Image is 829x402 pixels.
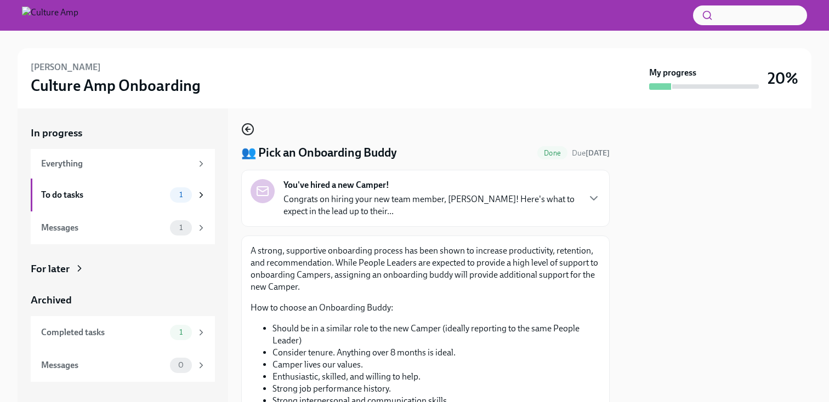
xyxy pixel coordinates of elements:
[173,328,189,336] span: 1
[31,316,215,349] a: Completed tasks1
[172,361,190,369] span: 0
[251,302,600,314] p: How to choose an Onboarding Buddy:
[41,359,166,371] div: Messages
[173,223,189,232] span: 1
[572,148,610,158] span: August 24th, 2025 11:00
[283,179,389,191] strong: You've hired a new Camper!
[31,211,215,244] a: Messages1
[41,189,166,201] div: To do tasks
[241,145,397,161] h4: 👥 Pick an Onboarding Buddy
[31,349,215,382] a: Messages0
[31,179,215,211] a: To do tasks1
[272,323,600,347] li: Should be in a similar role to the new Camper (ideally reporting to the same People Leader)
[272,371,600,383] li: Enthusiastic, skilled, and willing to help.
[31,61,101,73] h6: [PERSON_NAME]
[41,326,166,338] div: Completed tasks
[283,193,578,217] p: Congrats on hiring your new team member, [PERSON_NAME]! Here's what to expect in the lead up to t...
[173,191,189,199] span: 1
[31,262,70,276] div: For later
[22,7,78,24] img: Culture Amp
[649,67,696,79] strong: My progress
[31,293,215,307] a: Archived
[537,149,567,157] span: Done
[41,158,192,170] div: Everything
[31,126,215,140] a: In progress
[41,222,166,234] div: Messages
[572,148,610,158] span: Due
[272,359,600,371] li: Camper lives our values.
[31,76,201,95] h3: Culture Amp Onboarding
[586,148,610,158] strong: [DATE]
[31,149,215,179] a: Everything
[31,262,215,276] a: For later
[272,347,600,359] li: Consider tenure. Anything over 8 months is ideal.
[272,383,600,395] li: Strong job performance history.
[251,245,600,293] p: A strong, supportive onboarding process has been shown to increase productivity, retention, and r...
[768,68,798,88] h3: 20%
